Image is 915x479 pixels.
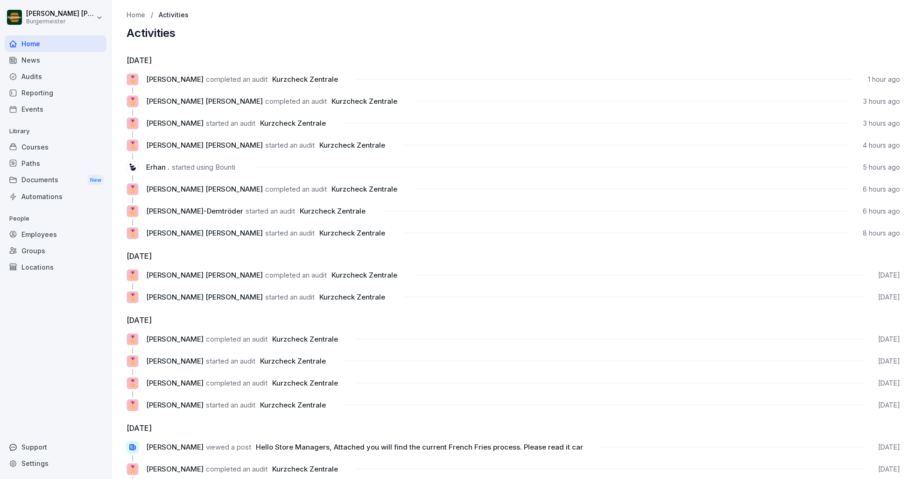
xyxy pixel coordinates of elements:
p: Library [5,124,106,139]
span: Kurzcheck Zentrale [260,357,326,365]
span: Kurzcheck Zentrale [260,400,326,409]
span: Kurzcheck Zentrale [272,75,338,84]
span: started an audit [265,141,315,150]
a: Audits [5,68,106,85]
span: completed an audit [206,75,267,84]
a: Home [5,36,106,52]
span: [PERSON_NAME] [PERSON_NAME] [146,293,263,301]
div: New [88,175,104,186]
a: Locations [5,259,106,275]
p: 🎖️ [128,96,137,107]
span: Kurzcheck Zentrale [331,97,397,106]
span: started an audit [246,207,295,215]
p: [DATE] [878,271,900,280]
p: 🎖️ [128,228,137,239]
p: Burgermeister [26,18,94,25]
p: [DATE] [878,465,900,474]
span: Kurzcheck Zentrale [331,271,397,279]
span: [PERSON_NAME] [146,75,204,84]
span: [PERSON_NAME] [PERSON_NAME] [146,229,263,237]
span: Erhan . [146,163,169,172]
span: [PERSON_NAME] [146,119,204,128]
span: completed an audit [206,379,267,387]
span: started an audit [265,293,315,301]
p: People [5,211,106,226]
a: Paths [5,155,106,172]
span: [PERSON_NAME] [PERSON_NAME] [146,185,263,193]
p: 🎖️ [128,400,137,411]
a: Settings [5,455,106,472]
a: DocumentsNew [5,172,106,189]
p: 🎖️ [128,118,137,129]
span: completed an audit [265,271,327,279]
p: Activities [159,11,189,19]
span: [PERSON_NAME]-Demtröder [146,207,243,215]
p: 🎖️ [128,356,137,367]
a: News [5,52,106,68]
span: [PERSON_NAME] [PERSON_NAME] [146,141,263,150]
p: 🎖️ [128,270,137,281]
span: started using Bounti [172,163,235,172]
span: [PERSON_NAME] [146,379,204,387]
h6: [DATE] [127,55,900,66]
span: Kurzcheck Zentrale [272,335,338,343]
p: 🎖️ [128,206,137,217]
span: Kurzcheck Zentrale [300,207,366,215]
span: [PERSON_NAME] [PERSON_NAME] [146,97,263,106]
p: 🎖️ [128,378,137,389]
a: Courses [5,139,106,155]
p: 3 hours ago [863,97,900,106]
span: completed an audit [206,335,267,343]
span: started an audit [206,400,255,409]
span: [PERSON_NAME] [146,400,204,409]
a: Automations [5,188,106,205]
p: 6 hours ago [863,185,900,194]
p: [DATE] [878,293,900,302]
p: 1 hour ago [868,75,900,84]
p: 3 hours ago [863,119,900,128]
div: Reporting [5,85,106,101]
p: 🎖️ [128,292,137,303]
span: completed an audit [206,465,267,473]
span: completed an audit [265,185,327,193]
div: Documents [5,172,106,189]
span: [PERSON_NAME] [PERSON_NAME] [146,271,263,279]
div: Support [5,439,106,455]
span: [PERSON_NAME] [146,335,204,343]
h6: [DATE] [127,315,900,326]
span: Kurzcheck Zentrale [319,229,385,237]
span: Kurzcheck Zentrale [331,185,397,193]
span: [PERSON_NAME] [146,357,204,365]
h6: [DATE] [127,422,900,434]
p: 4 hours ago [863,141,900,150]
span: Kurzcheck Zentrale [319,141,385,150]
span: started an audit [265,229,315,237]
p: [DATE] [878,400,900,410]
h6: [DATE] [127,250,900,262]
span: [PERSON_NAME] [146,465,204,473]
h2: Activities [127,27,900,40]
p: [DATE] [878,357,900,366]
p: [DATE] [878,443,900,452]
p: 🎖️ [128,334,137,345]
span: [PERSON_NAME] [146,443,204,451]
div: Events [5,101,106,117]
a: Home [127,11,145,19]
a: Groups [5,243,106,259]
span: completed an audit [265,97,327,106]
p: 8 hours ago [863,229,900,238]
p: 🎖️ [128,74,137,85]
p: 🎖️ [128,184,137,195]
span: Kurzcheck Zentrale [272,465,338,473]
span: viewed a post [206,443,251,451]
